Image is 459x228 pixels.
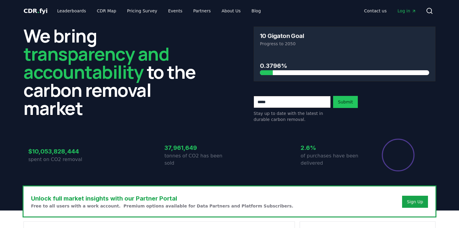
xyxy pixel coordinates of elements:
[31,203,293,209] p: Free to all users with a work account. Premium options available for Data Partners and Platform S...
[217,5,245,16] a: About Us
[23,7,48,14] span: CDR fyi
[92,5,121,16] a: CDR Map
[398,8,416,14] span: Log in
[28,156,93,163] p: spent on CO2 removal
[37,7,39,14] span: .
[333,96,358,108] button: Submit
[23,41,169,84] span: transparency and accountability
[260,41,429,47] p: Progress to 2050
[163,5,187,16] a: Events
[31,194,293,203] h3: Unlock full market insights with our Partner Portal
[260,33,304,39] h3: 10 Gigaton Goal
[407,199,423,205] a: Sign Up
[23,27,205,117] h2: We bring to the carbon removal market
[402,196,428,208] button: Sign Up
[247,5,266,16] a: Blog
[189,5,216,16] a: Partners
[23,7,48,15] a: CDR.fyi
[381,138,415,172] div: Percentage of sales delivered
[164,152,230,167] p: tonnes of CO2 has been sold
[52,5,91,16] a: Leaderboards
[28,147,93,156] h3: $10,053,828,444
[122,5,162,16] a: Pricing Survey
[359,5,421,16] nav: Main
[359,5,392,16] a: Contact us
[52,5,266,16] nav: Main
[393,5,421,16] a: Log in
[301,152,366,167] p: of purchases have been delivered
[301,143,366,152] h3: 2.6%
[254,110,331,122] p: Stay up to date with the latest in durable carbon removal.
[260,61,429,70] h3: 0.3796%
[164,143,230,152] h3: 37,961,649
